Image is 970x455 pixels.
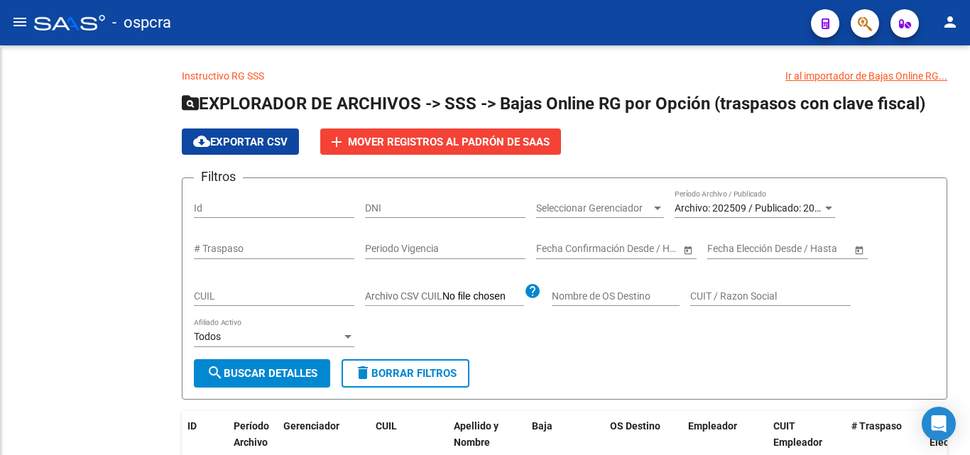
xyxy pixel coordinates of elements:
[851,420,902,432] span: # Traspaso
[930,420,968,448] span: Fecha Eleccion
[193,133,210,150] mat-icon: cloud_download
[182,70,264,82] a: Instructivo RG SSS
[707,243,759,255] input: Fecha inicio
[187,420,197,432] span: ID
[328,133,345,150] mat-icon: add
[348,136,550,148] span: Mover registros al PADRÓN de SAAS
[785,68,947,84] div: Ir al importador de Bajas Online RG...
[688,420,737,432] span: Empleador
[320,128,561,155] button: Mover registros al PADRÓN de SAAS
[532,420,552,432] span: Baja
[680,242,695,257] button: Open calendar
[194,167,243,187] h3: Filtros
[193,136,288,148] span: Exportar CSV
[536,243,588,255] input: Fecha inicio
[194,359,330,388] button: Buscar Detalles
[207,364,224,381] mat-icon: search
[283,420,339,432] span: Gerenciador
[11,13,28,31] mat-icon: menu
[942,13,959,31] mat-icon: person
[354,367,457,380] span: Borrar Filtros
[524,283,541,300] mat-icon: help
[365,290,442,302] span: Archivo CSV CUIL
[675,202,837,214] span: Archivo: 202509 / Publicado: 202508
[536,202,651,214] span: Seleccionar Gerenciador
[600,243,670,255] input: Fecha fin
[234,420,269,448] span: Período Archivo
[610,420,660,432] span: OS Destino
[922,407,956,441] div: Open Intercom Messenger
[112,7,171,38] span: - ospcra
[207,367,317,380] span: Buscar Detalles
[773,420,822,448] span: CUIT Empleador
[771,243,841,255] input: Fecha fin
[342,359,469,388] button: Borrar Filtros
[354,364,371,381] mat-icon: delete
[182,94,925,114] span: EXPLORADOR DE ARCHIVOS -> SSS -> Bajas Online RG por Opción (traspasos con clave fiscal)
[182,128,299,155] button: Exportar CSV
[194,331,221,342] span: Todos
[376,420,397,432] span: CUIL
[454,420,498,448] span: Apellido y Nombre
[442,290,524,303] input: Archivo CSV CUIL
[851,242,866,257] button: Open calendar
